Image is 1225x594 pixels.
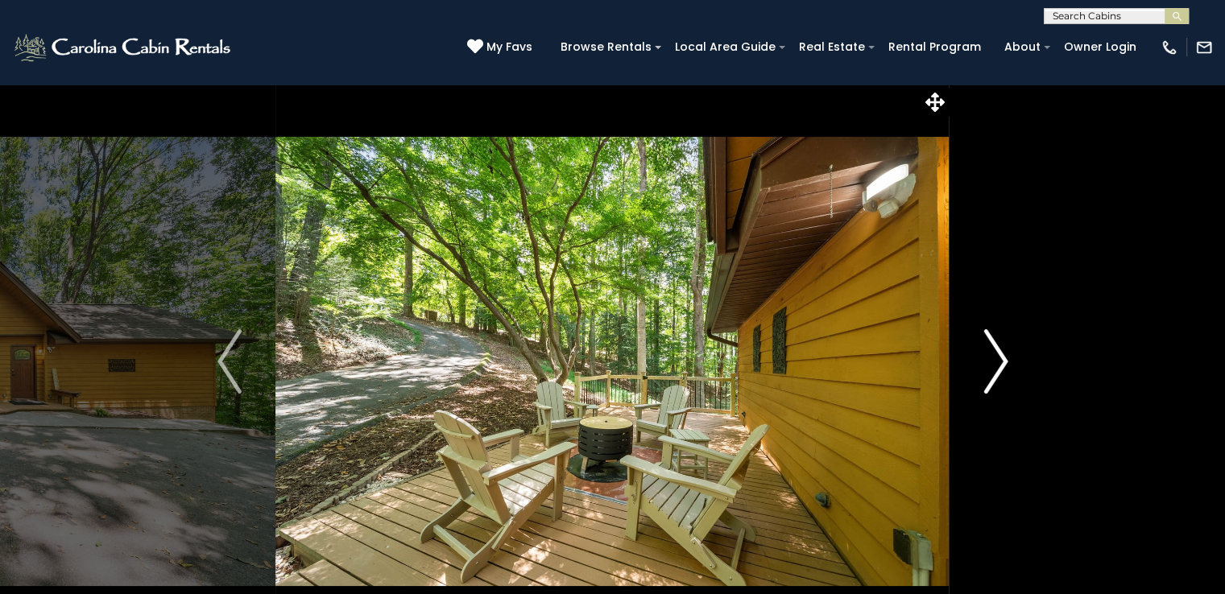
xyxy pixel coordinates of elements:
a: Local Area Guide [667,35,784,60]
a: My Favs [467,39,536,56]
img: mail-regular-white.png [1195,39,1213,56]
a: Real Estate [791,35,873,60]
img: White-1-2.png [12,31,235,64]
span: My Favs [486,39,532,56]
img: phone-regular-white.png [1161,39,1178,56]
a: About [996,35,1049,60]
img: arrow [217,329,242,394]
a: Browse Rentals [552,35,660,60]
img: arrow [983,329,1008,394]
a: Owner Login [1056,35,1144,60]
a: Rental Program [880,35,989,60]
